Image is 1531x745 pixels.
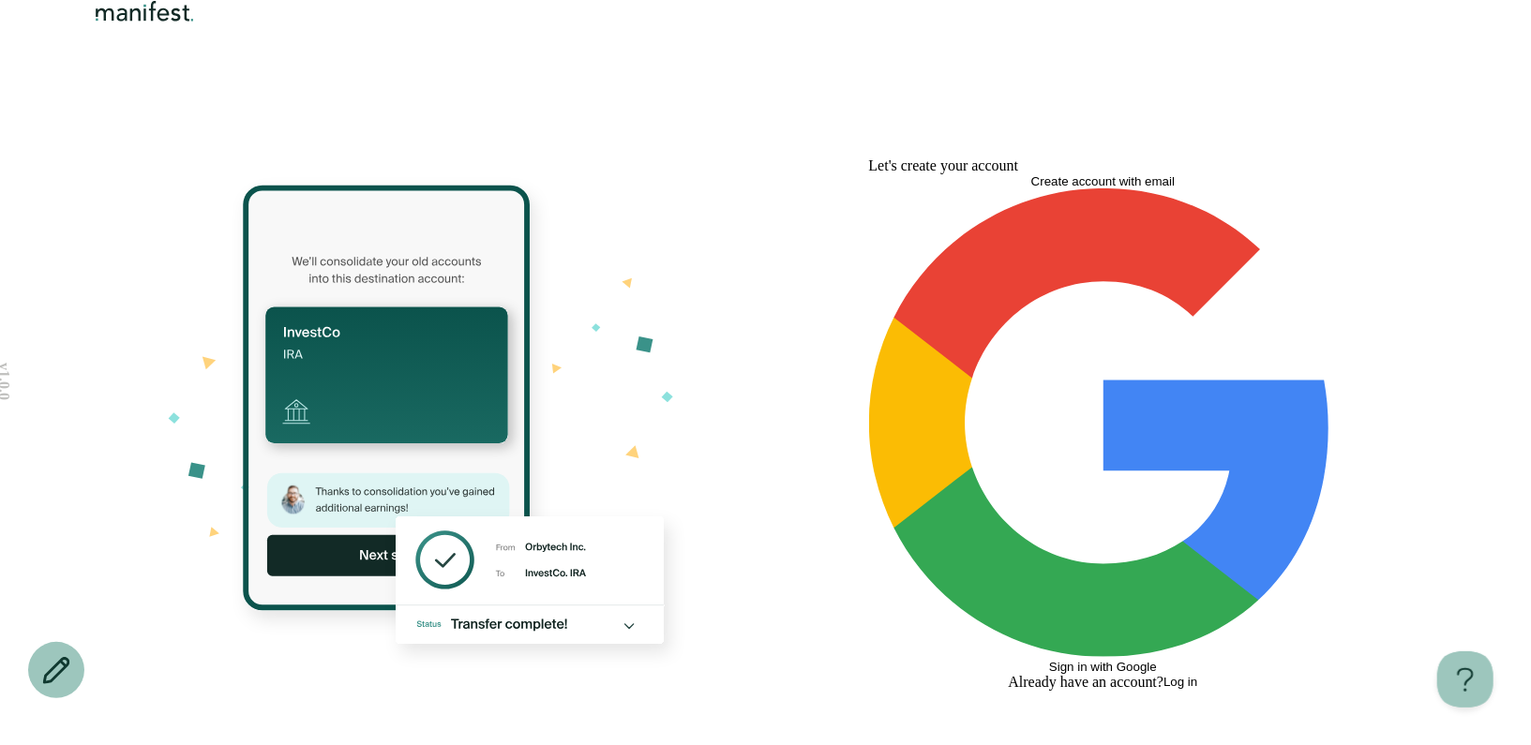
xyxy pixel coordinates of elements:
button: Sign in with Google [869,188,1338,674]
iframe: Toggle Customer Support [1437,651,1493,708]
button: Log in [1163,675,1197,689]
h1: Let's create your account [869,157,1019,174]
button: Create account with email [869,174,1338,188]
span: Sign in with Google [1049,660,1157,674]
span: Already have an account? [1008,674,1163,691]
span: Create account with email [1031,174,1175,188]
